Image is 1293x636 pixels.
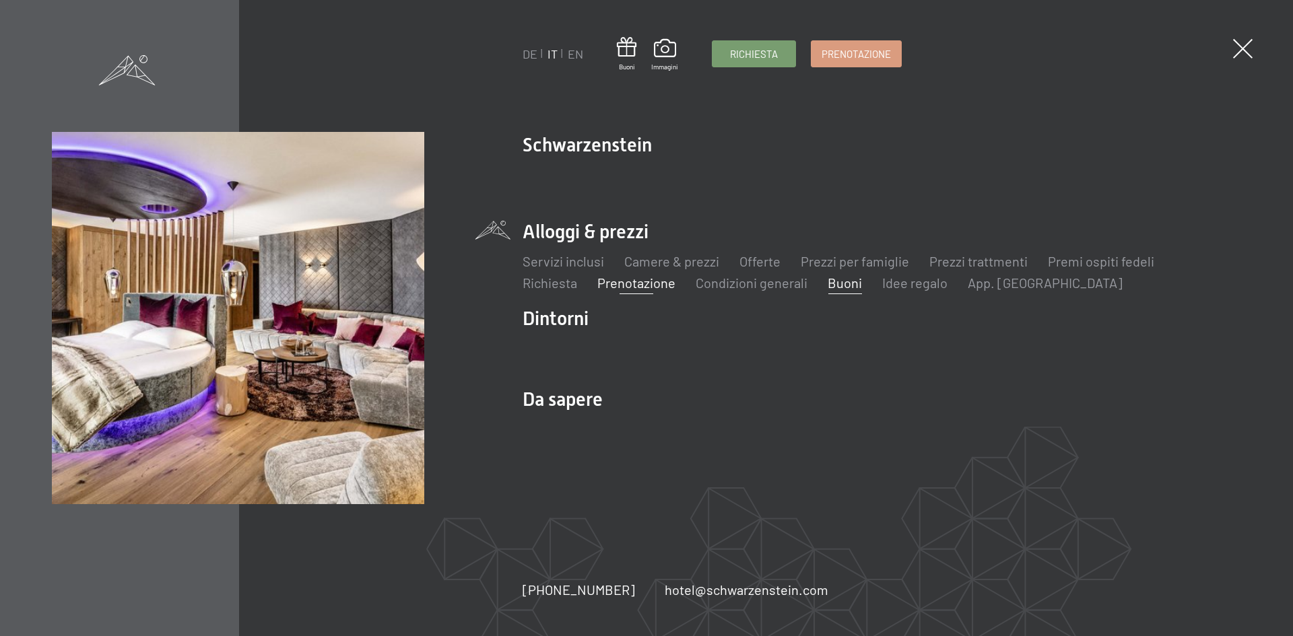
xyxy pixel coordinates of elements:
a: App. [GEOGRAPHIC_DATA] [968,275,1123,291]
a: Offerte [739,253,781,269]
a: Buoni [828,275,862,291]
span: Immagini [651,62,678,71]
a: Prenotazione [597,275,675,291]
a: DE [523,46,537,61]
a: Immagini [651,39,678,71]
a: Premi ospiti fedeli [1048,253,1154,269]
span: Richiesta [730,47,778,61]
span: [PHONE_NUMBER] [523,581,635,598]
a: EN [568,46,583,61]
a: Prezzi trattmenti [929,253,1028,269]
span: Prenotazione [822,47,891,61]
a: Buoni [617,37,636,71]
a: Camere & prezzi [624,253,719,269]
a: IT [548,46,558,61]
a: Prenotazione [811,41,901,67]
a: Richiesta [712,41,795,67]
a: [PHONE_NUMBER] [523,580,635,599]
a: Richiesta [523,275,577,291]
a: hotel@schwarzenstein.com [665,580,828,599]
a: Servizi inclusi [523,253,604,269]
span: Buoni [617,62,636,71]
a: Prezzi per famiglie [801,253,909,269]
a: Idee regalo [882,275,948,291]
a: Condizioni generali [696,275,807,291]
